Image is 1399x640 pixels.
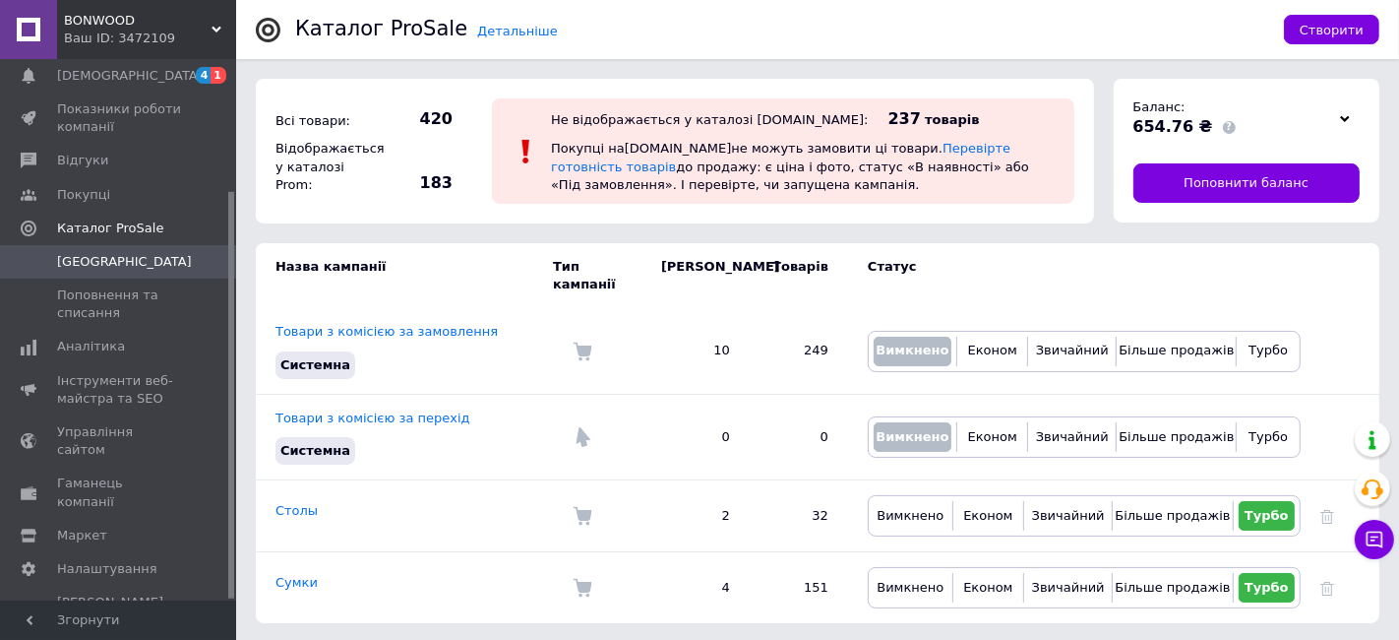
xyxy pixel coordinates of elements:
span: Поповнення та списання [57,287,182,322]
span: Баланс: [1133,99,1186,114]
span: 183 [384,172,453,194]
span: Турбо [1248,429,1288,444]
button: Звичайний [1033,337,1111,366]
span: Турбо [1248,343,1288,357]
button: Вимкнено [874,337,951,366]
span: Економ [963,508,1012,523]
a: Столы [275,503,318,518]
a: Товари з комісією за перехід [275,411,470,425]
span: Вимкнено [876,429,948,444]
img: Комісія за замовлення [573,506,592,526]
span: Турбо [1245,580,1289,595]
div: Відображається у каталозі Prom: [271,135,379,199]
span: 420 [384,108,453,130]
td: 32 [750,480,848,552]
span: Гаманець компанії [57,475,182,510]
button: Вимкнено [874,422,951,452]
span: Звичайний [1032,508,1105,523]
button: Звичайний [1033,422,1111,452]
span: Налаштування [57,560,157,578]
td: Назва кампанії [256,243,553,308]
td: 0 [641,394,750,480]
span: Звичайний [1036,429,1109,444]
span: Економ [968,429,1017,444]
img: Комісія за замовлення [573,342,592,361]
button: Турбо [1239,501,1295,531]
td: 10 [641,308,750,394]
button: Економ [958,501,1018,531]
span: 1 [211,67,226,84]
img: Комісія за перехід [573,427,592,447]
button: Чат з покупцем [1355,520,1394,559]
span: Звичайний [1036,343,1109,357]
div: Не відображається у каталозі [DOMAIN_NAME]: [551,112,869,127]
button: Економ [958,573,1018,603]
img: Комісія за замовлення [573,578,592,598]
span: [DEMOGRAPHIC_DATA] [57,67,203,85]
button: Звичайний [1029,501,1107,531]
button: Створити [1284,15,1379,44]
a: Сумки [275,575,318,590]
td: 151 [750,552,848,624]
span: Показники роботи компанії [57,100,182,136]
span: Системна [280,443,350,458]
span: Вимкнено [876,343,948,357]
span: 654.76 ₴ [1133,117,1213,136]
span: Відгуки [57,152,108,169]
div: Ваш ID: 3472109 [64,30,236,47]
span: Створити [1300,23,1364,37]
span: Вимкнено [877,580,943,595]
div: Всі товари: [271,107,379,135]
span: [GEOGRAPHIC_DATA] [57,253,192,271]
button: Вимкнено [874,501,947,531]
td: Статус [848,243,1301,308]
span: Покупці [57,186,110,204]
span: Управління сайтом [57,423,182,459]
span: Більше продажів [1119,429,1234,444]
span: товарів [925,112,979,127]
span: Маркет [57,527,107,544]
td: Товарів [750,243,848,308]
button: Економ [962,422,1022,452]
button: Більше продажів [1122,422,1231,452]
span: 237 [888,109,921,128]
span: Вимкнено [877,508,943,523]
img: :exclamation: [512,137,541,166]
a: Поповнити баланс [1133,163,1361,203]
span: Економ [968,343,1017,357]
span: Звичайний [1032,580,1105,595]
span: Поповнити баланс [1184,174,1308,192]
span: BONWOOD [64,12,212,30]
button: Звичайний [1029,573,1107,603]
button: Економ [962,337,1022,366]
div: Каталог ProSale [295,19,467,39]
td: 0 [750,394,848,480]
a: Видалити [1320,580,1334,595]
span: Більше продажів [1115,508,1230,523]
button: Більше продажів [1122,337,1231,366]
span: Покупці на [DOMAIN_NAME] не можуть замовити ці товари. до продажу: є ціна і фото, статус «В наявн... [551,141,1029,191]
button: Більше продажів [1118,573,1227,603]
a: Товари з комісією за замовлення [275,324,498,339]
td: 249 [750,308,848,394]
a: Перевірте готовність товарів [551,141,1010,173]
td: 4 [641,552,750,624]
td: 2 [641,480,750,552]
span: Каталог ProSale [57,220,163,237]
button: Турбо [1242,422,1295,452]
span: 4 [196,67,212,84]
button: Вимкнено [874,573,947,603]
span: Аналітика [57,338,125,355]
span: Турбо [1245,508,1289,523]
td: [PERSON_NAME] [641,243,750,308]
span: Економ [963,580,1012,595]
span: Більше продажів [1115,580,1230,595]
button: Турбо [1242,337,1295,366]
a: Видалити [1320,508,1334,523]
a: Детальніше [477,24,558,38]
span: Інструменти веб-майстра та SEO [57,372,182,408]
td: Тип кампанії [553,243,641,308]
span: Більше продажів [1119,343,1234,357]
button: Більше продажів [1118,501,1227,531]
span: Системна [280,357,350,372]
